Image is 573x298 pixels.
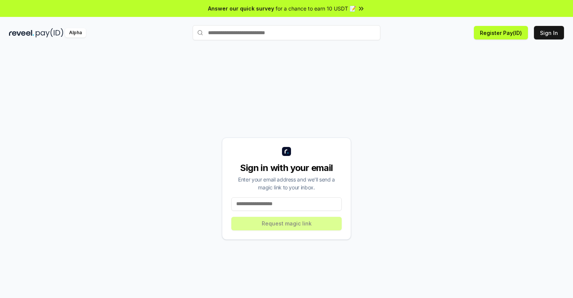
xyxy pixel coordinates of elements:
img: pay_id [36,28,63,38]
span: for a chance to earn 10 USDT 📝 [276,5,356,12]
div: Alpha [65,28,86,38]
img: logo_small [282,147,291,156]
div: Sign in with your email [231,162,342,174]
img: reveel_dark [9,28,34,38]
button: Register Pay(ID) [474,26,528,39]
span: Answer our quick survey [208,5,274,12]
div: Enter your email address and we’ll send a magic link to your inbox. [231,175,342,191]
button: Sign In [534,26,564,39]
